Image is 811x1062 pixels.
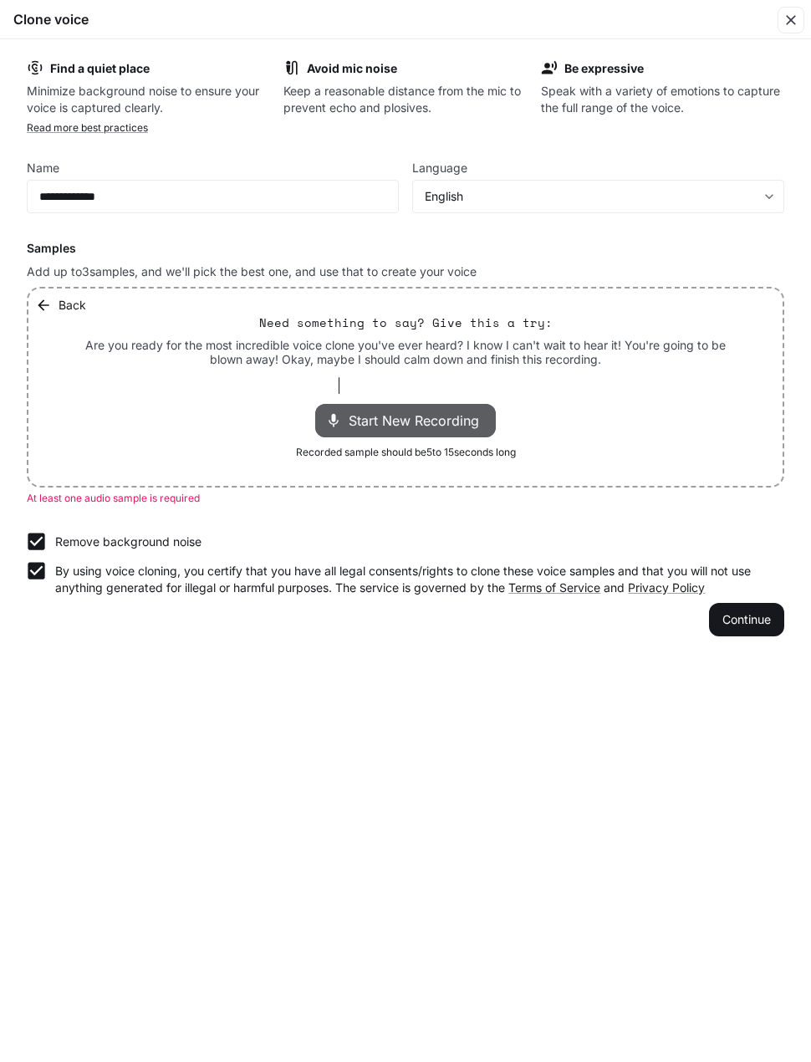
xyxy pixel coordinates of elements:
[55,534,201,550] p: Remove background noise
[27,121,148,134] a: Read more best practices
[564,61,644,75] b: Be expressive
[628,580,705,595] a: Privacy Policy
[27,83,270,116] p: Minimize background noise to ensure your voice is captured clearly.
[508,580,600,595] a: Terms of Service
[27,490,784,507] p: At least one audio sample is required
[13,10,89,28] h5: Clone voice
[69,338,742,367] p: Are you ready for the most incredible voice clone you've ever heard? I know I can't wait to hear ...
[709,603,784,636] button: Continue
[413,188,783,205] div: English
[412,162,467,174] p: Language
[27,263,784,280] p: Add up to 3 samples, and we'll pick the best one, and use that to create your voice
[27,162,59,174] p: Name
[27,240,784,257] h6: Samples
[296,444,516,461] span: Recorded sample should be 5 to 15 seconds long
[425,188,757,205] div: English
[283,83,527,116] p: Keep a reasonable distance from the mic to prevent echo and plosives.
[259,314,553,331] p: Need something to say? Give this a try:
[55,563,771,596] p: By using voice cloning, you certify that you have all legal consents/rights to clone these voice ...
[50,61,150,75] b: Find a quiet place
[307,61,397,75] b: Avoid mic noise
[32,288,93,322] button: Back
[349,411,489,431] span: Start New Recording
[541,83,784,116] p: Speak with a variety of emotions to capture the full range of the voice.
[315,404,496,437] div: Start New Recording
